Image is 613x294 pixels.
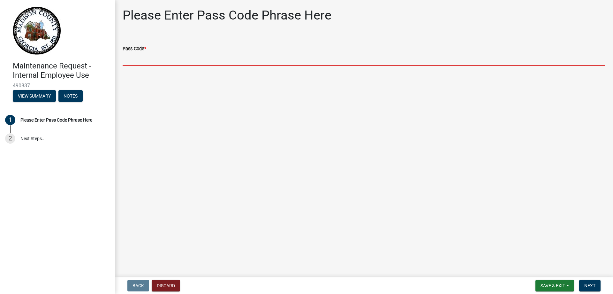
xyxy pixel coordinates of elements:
h1: Please Enter Pass Code Phrase Here [123,8,331,23]
img: Madison County, Georgia [13,7,61,55]
div: 1 [5,115,15,125]
h4: Maintenance Request - Internal Employee Use [13,61,110,80]
div: 2 [5,133,15,144]
span: Back [132,283,144,288]
span: 490837 [13,83,102,89]
button: Discard [152,280,180,291]
button: View Summary [13,90,56,102]
button: Next [579,280,601,291]
span: Save & Exit [541,283,565,288]
label: Pass Code [123,47,146,51]
wm-modal-confirm: Summary [13,94,56,99]
button: Notes [58,90,83,102]
div: Please Enter Pass Code Phrase Here [20,118,92,122]
span: Next [584,283,595,288]
button: Save & Exit [535,280,574,291]
button: Back [127,280,149,291]
wm-modal-confirm: Notes [58,94,83,99]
